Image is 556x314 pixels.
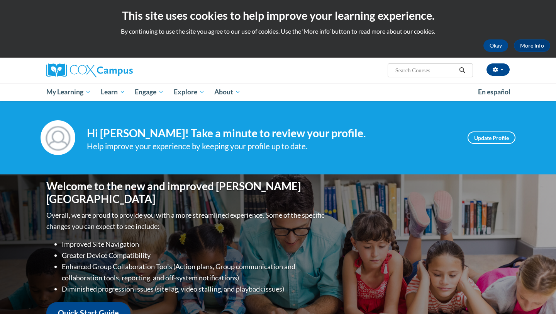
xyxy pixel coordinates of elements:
[130,83,169,101] a: Engage
[483,39,508,52] button: Okay
[41,83,96,101] a: My Learning
[87,127,456,140] h4: Hi [PERSON_NAME]! Take a minute to review your profile.
[46,63,193,77] a: Cox Campus
[174,87,205,97] span: Explore
[135,87,164,97] span: Engage
[6,27,550,36] p: By continuing to use the site you agree to our use of cookies. Use the ‘More info’ button to read...
[62,283,326,295] li: Diminished progression issues (site lag, video stalling, and playback issues)
[101,87,125,97] span: Learn
[62,261,326,283] li: Enhanced Group Collaboration Tools (Action plans, Group communication and collaboration tools, re...
[169,83,210,101] a: Explore
[478,88,510,96] span: En español
[62,250,326,261] li: Greater Device Compatibility
[210,83,246,101] a: About
[395,66,456,75] input: Search Courses
[62,239,326,250] li: Improved Site Navigation
[473,84,515,100] a: En español
[35,83,521,101] div: Main menu
[46,63,133,77] img: Cox Campus
[6,8,550,23] h2: This site uses cookies to help improve your learning experience.
[214,87,241,97] span: About
[456,66,468,75] button: Search
[514,39,550,52] a: More Info
[87,140,456,153] div: Help improve your experience by keeping your profile up to date.
[468,131,515,144] a: Update Profile
[41,120,75,155] img: Profile Image
[46,210,326,232] p: Overall, we are proud to provide you with a more streamlined experience. Some of the specific cha...
[46,87,91,97] span: My Learning
[486,63,510,76] button: Account Settings
[96,83,130,101] a: Learn
[46,180,326,206] h1: Welcome to the new and improved [PERSON_NAME][GEOGRAPHIC_DATA]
